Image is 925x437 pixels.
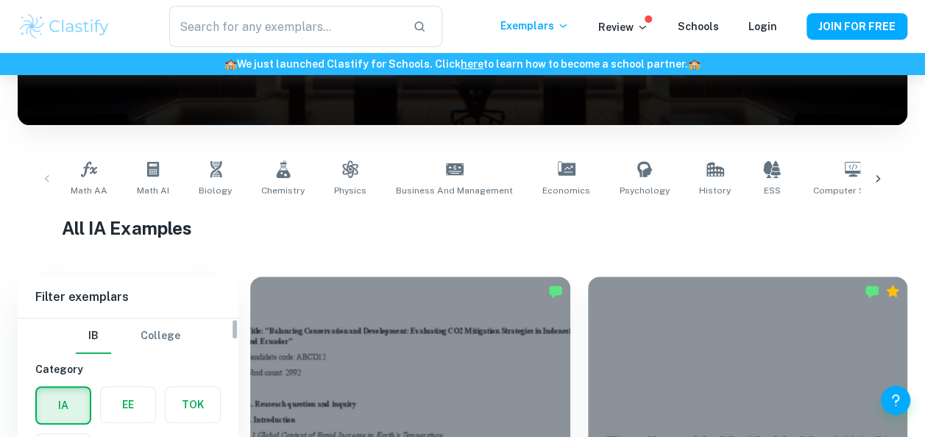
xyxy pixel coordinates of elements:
[500,18,569,34] p: Exemplars
[620,184,670,197] span: Psychology
[807,13,907,40] button: JOIN FOR FREE
[598,19,648,35] p: Review
[169,6,400,47] input: Search for any exemplars...
[18,12,111,41] img: Clastify logo
[396,184,513,197] span: Business and Management
[764,184,781,197] span: ESS
[137,184,169,197] span: Math AI
[548,284,563,299] img: Marked
[748,21,777,32] a: Login
[141,319,180,354] button: College
[813,184,893,197] span: Computer Science
[885,284,900,299] div: Premium
[76,319,111,354] button: IB
[101,387,155,422] button: EE
[37,388,90,423] button: IA
[199,184,232,197] span: Biology
[461,58,483,70] a: here
[699,184,731,197] span: History
[166,387,220,422] button: TOK
[224,58,237,70] span: 🏫
[76,319,180,354] div: Filter type choice
[678,21,719,32] a: Schools
[334,184,366,197] span: Physics
[71,184,107,197] span: Math AA
[865,284,879,299] img: Marked
[542,184,590,197] span: Economics
[261,184,305,197] span: Chemistry
[3,56,922,72] h6: We just launched Clastify for Schools. Click to learn how to become a school partner.
[881,386,910,415] button: Help and Feedback
[35,361,221,377] h6: Category
[18,277,238,318] h6: Filter exemplars
[62,215,862,241] h1: All IA Examples
[688,58,701,70] span: 🏫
